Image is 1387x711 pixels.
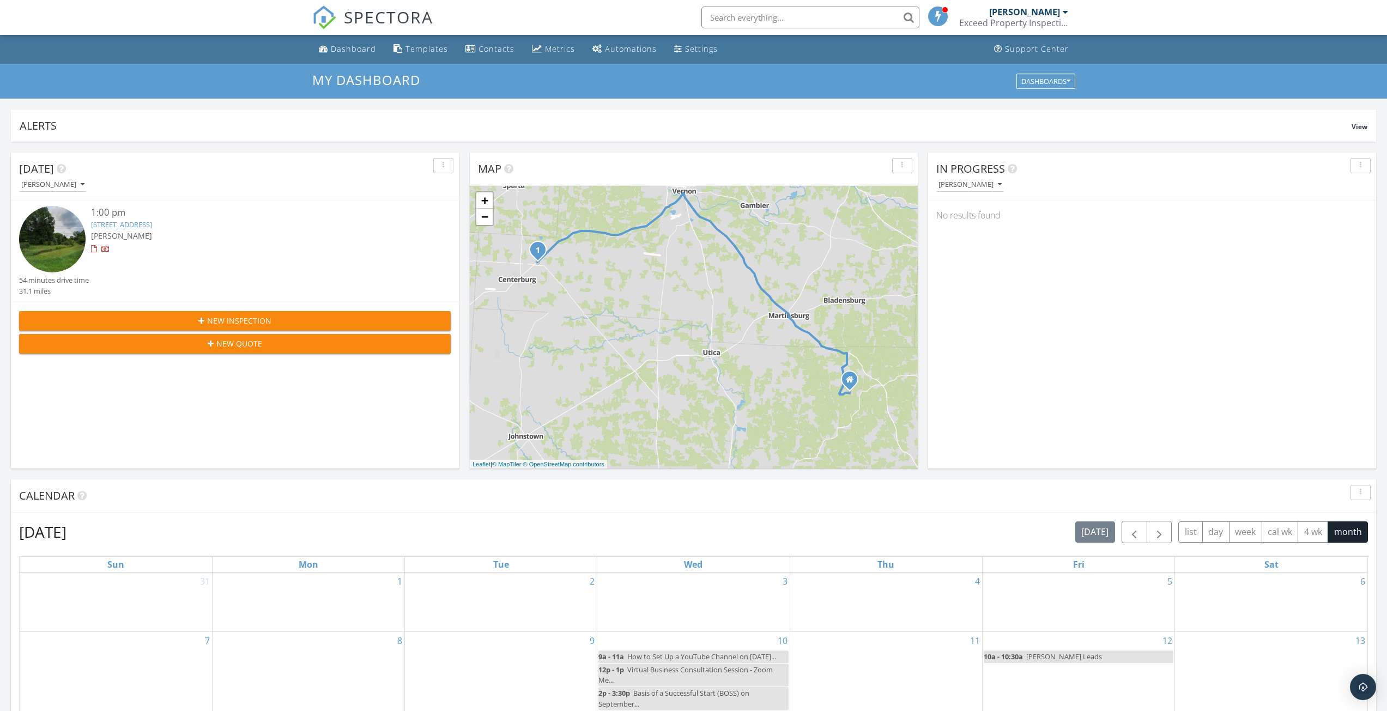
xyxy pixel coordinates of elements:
span: How to Set Up a YouTube Channel on [DATE]... [627,652,776,661]
div: Automations [605,44,657,54]
span: In Progress [936,161,1005,176]
span: Map [478,161,501,176]
a: Tuesday [491,557,511,572]
span: My Dashboard [312,71,420,89]
a: Go to September 3, 2025 [780,573,790,590]
div: Settings [685,44,718,54]
span: View [1352,122,1367,131]
a: Templates [389,39,452,59]
td: Go to August 31, 2025 [20,573,212,632]
span: [PERSON_NAME] Leads [1026,652,1102,661]
button: month [1328,521,1368,543]
td: Go to September 3, 2025 [597,573,790,632]
a: Friday [1071,557,1087,572]
span: SPECTORA [344,5,433,28]
a: Monday [296,557,320,572]
span: 2p - 3:30p [598,688,630,698]
i: 1 [536,247,540,254]
a: 1:00 pm [STREET_ADDRESS] [PERSON_NAME] 54 minutes drive time 31.1 miles [19,206,451,296]
a: Go to September 11, 2025 [968,632,982,649]
h2: [DATE] [19,521,66,543]
div: Templates [405,44,448,54]
button: [DATE] [1075,521,1115,543]
span: 10a - 10:30a [984,652,1023,661]
button: Next month [1147,521,1172,543]
a: Go to September 2, 2025 [587,573,597,590]
span: 12p - 1p [598,665,624,674]
button: week [1229,521,1262,543]
button: cal wk [1262,521,1299,543]
span: Calendar [19,488,75,503]
a: Dashboard [314,39,380,59]
button: New Quote [19,334,451,354]
button: Previous month [1122,521,1147,543]
a: Leaflet [473,461,490,467]
div: Contacts [479,44,514,54]
button: Dashboards [1016,74,1075,89]
div: | [470,460,607,469]
td: Go to September 2, 2025 [405,573,597,632]
span: Basis of a Successful Start (BOSS) on September... [598,688,749,708]
td: Go to September 1, 2025 [212,573,404,632]
div: [PERSON_NAME] [21,181,84,189]
td: Go to September 6, 2025 [1175,573,1367,632]
a: Go to September 7, 2025 [203,632,212,649]
a: Wednesday [682,557,705,572]
a: Go to September 9, 2025 [587,632,597,649]
div: Dashboard [331,44,376,54]
div: Open Intercom Messenger [1350,674,1376,700]
a: SPECTORA [312,15,433,38]
div: 5502 Columbus Rd, Centerburg, OH 43011 [538,250,544,256]
div: Dashboards [1021,77,1070,85]
span: [PERSON_NAME] [91,230,152,241]
span: New Inspection [207,315,271,326]
div: Support Center [1005,44,1069,54]
span: 9a - 11a [598,652,624,661]
div: No results found [928,200,1376,230]
button: list [1178,521,1203,543]
td: Go to September 5, 2025 [982,573,1174,632]
div: [PERSON_NAME] [989,7,1060,17]
div: Exceed Property Inspections, LLC [959,17,1068,28]
a: Go to September 5, 2025 [1165,573,1174,590]
a: [STREET_ADDRESS] [91,220,152,229]
div: 54 minutes drive time [19,275,89,285]
span: [DATE] [19,161,54,176]
a: Go to September 1, 2025 [395,573,404,590]
a: Go to August 31, 2025 [198,573,212,590]
a: © MapTiler [492,461,522,467]
a: Zoom in [476,192,493,209]
a: Thursday [875,557,897,572]
a: Contacts [461,39,519,59]
a: Go to September 8, 2025 [395,632,404,649]
img: The Best Home Inspection Software - Spectora [312,5,336,29]
div: 1:00 pm [91,206,415,220]
div: 31.1 miles [19,286,89,296]
div: Alerts [20,118,1352,133]
a: Metrics [528,39,579,59]
a: Go to September 6, 2025 [1358,573,1367,590]
span: New Quote [216,338,262,349]
button: [PERSON_NAME] [19,178,87,192]
a: Go to September 12, 2025 [1160,632,1174,649]
a: Go to September 10, 2025 [776,632,790,649]
div: 14483 Bodle Rd NE, Newark OH 43055 [850,379,856,386]
a: Support Center [990,39,1073,59]
a: Go to September 13, 2025 [1353,632,1367,649]
a: Automations (Basic) [588,39,661,59]
span: Virtual Business Consultation Session - Zoom Me... [598,665,773,685]
button: New Inspection [19,311,451,331]
button: day [1202,521,1229,543]
a: Settings [670,39,722,59]
input: Search everything... [701,7,919,28]
button: 4 wk [1298,521,1328,543]
img: streetview [19,206,86,272]
button: [PERSON_NAME] [936,178,1004,192]
a: © OpenStreetMap contributors [523,461,604,467]
a: Go to September 4, 2025 [973,573,982,590]
a: Saturday [1262,557,1281,572]
td: Go to September 4, 2025 [790,573,982,632]
a: Sunday [105,557,126,572]
div: Metrics [545,44,575,54]
a: Zoom out [476,209,493,225]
